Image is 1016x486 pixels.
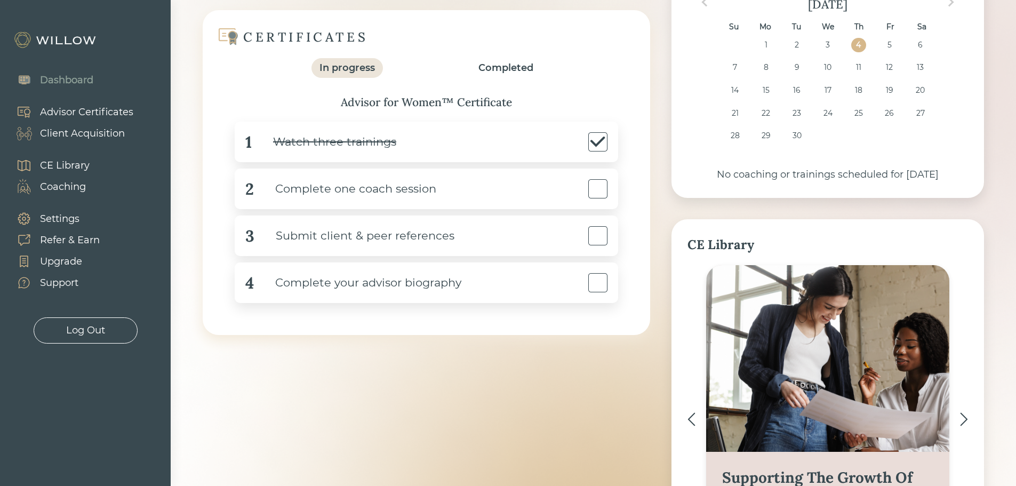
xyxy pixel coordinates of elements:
[245,130,252,154] div: 1
[5,69,93,91] a: Dashboard
[252,130,396,154] div: Watch three trainings
[40,73,93,87] div: Dashboard
[913,83,927,98] div: Choose Saturday, September 20th, 2025
[224,94,629,111] div: Advisor for Women™ Certificate
[913,106,927,121] div: Choose Saturday, September 27th, 2025
[728,60,742,75] div: Choose Sunday, September 7th, 2025
[789,38,804,52] div: Choose Tuesday, September 2nd, 2025
[40,180,86,194] div: Coaching
[758,60,773,75] div: Choose Monday, September 8th, 2025
[851,106,866,121] div: Choose Thursday, September 25th, 2025
[758,38,773,52] div: Choose Monday, September 1st, 2025
[726,20,741,34] div: Su
[40,276,78,290] div: Support
[915,20,929,34] div: Sa
[820,60,835,75] div: Choose Wednesday, September 10th, 2025
[882,83,897,98] div: Choose Friday, September 19th, 2025
[789,60,804,75] div: Choose Tuesday, September 9th, 2025
[728,83,742,98] div: Choose Sunday, September 14th, 2025
[40,233,100,248] div: Refer & Earn
[254,224,454,248] div: Submit client & peer references
[245,224,254,248] div: 3
[13,31,99,49] img: Willow
[789,83,804,98] div: Choose Tuesday, September 16th, 2025
[254,271,461,295] div: Complete your advisor biography
[245,271,254,295] div: 4
[758,20,772,34] div: Mo
[687,412,695,426] img: <
[40,158,90,173] div: CE Library
[5,251,100,272] a: Upgrade
[913,60,927,75] div: Choose Saturday, September 13th, 2025
[758,83,773,98] div: Choose Monday, September 15th, 2025
[852,20,866,34] div: Th
[254,177,436,201] div: Complete one coach session
[758,129,773,143] div: Choose Monday, September 29th, 2025
[820,20,835,34] div: We
[789,129,804,143] div: Choose Tuesday, September 30th, 2025
[728,129,742,143] div: Choose Sunday, September 28th, 2025
[687,168,968,182] div: No coaching or trainings scheduled for [DATE]
[691,38,964,152] div: month 2025-09
[789,106,804,121] div: Choose Tuesday, September 23rd, 2025
[728,106,742,121] div: Choose Sunday, September 21st, 2025
[5,123,133,144] a: Client Acquisition
[5,176,90,197] a: Coaching
[245,177,254,201] div: 2
[960,412,968,426] img: >
[820,106,835,121] div: Choose Wednesday, September 24th, 2025
[913,38,927,52] div: Choose Saturday, September 6th, 2025
[40,105,133,119] div: Advisor Certificates
[882,38,897,52] div: Choose Friday, September 5th, 2025
[5,155,90,176] a: CE Library
[319,61,375,75] div: In progress
[820,83,835,98] div: Choose Wednesday, September 17th, 2025
[40,126,125,141] div: Client Acquisition
[5,229,100,251] a: Refer & Earn
[820,38,835,52] div: Choose Wednesday, September 3rd, 2025
[882,60,897,75] div: Choose Friday, September 12th, 2025
[851,83,866,98] div: Choose Thursday, September 18th, 2025
[851,60,866,75] div: Choose Thursday, September 11th, 2025
[5,101,133,123] a: Advisor Certificates
[687,235,968,254] div: CE Library
[243,29,368,45] div: CERTIFICATES
[882,106,897,121] div: Choose Friday, September 26th, 2025
[66,323,105,338] div: Log Out
[851,38,866,52] div: Choose Thursday, September 4th, 2025
[5,208,100,229] a: Settings
[40,254,82,269] div: Upgrade
[40,212,79,226] div: Settings
[478,61,533,75] div: Completed
[883,20,898,34] div: Fr
[789,20,804,34] div: Tu
[758,106,773,121] div: Choose Monday, September 22nd, 2025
